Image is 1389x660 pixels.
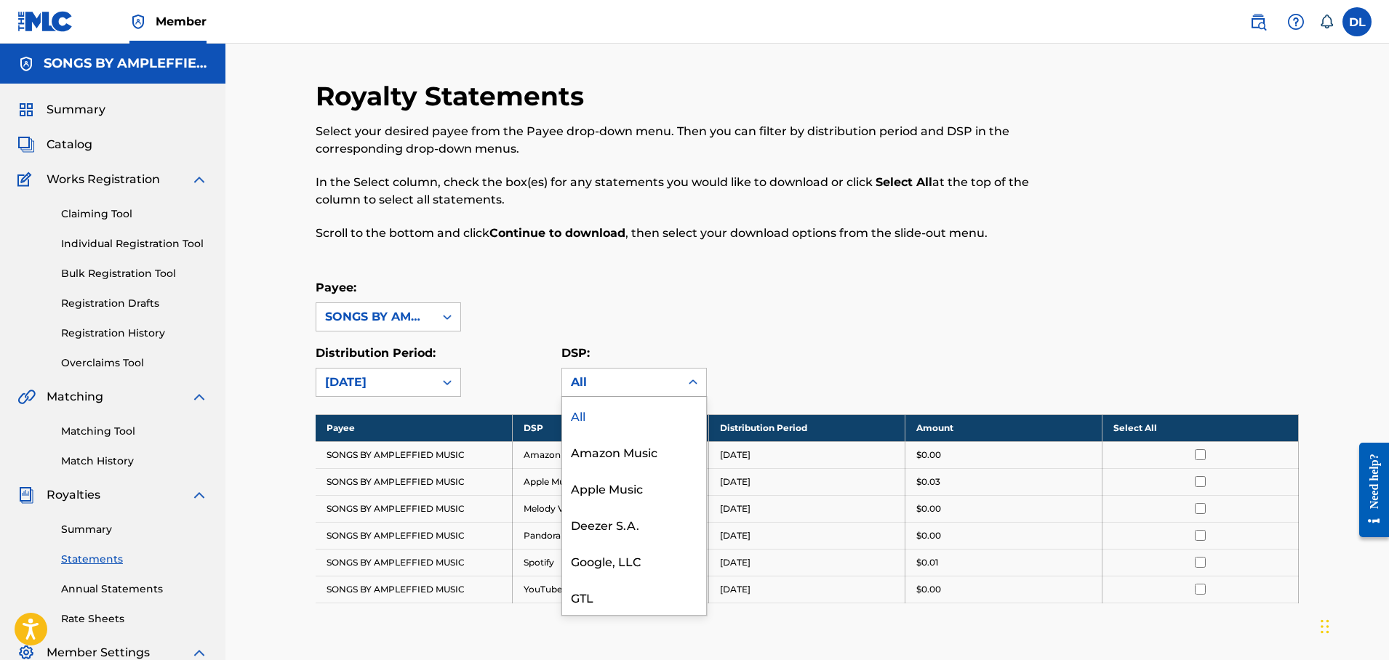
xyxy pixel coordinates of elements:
[61,552,208,567] a: Statements
[709,576,905,603] td: [DATE]
[61,611,208,627] a: Rate Sheets
[1281,7,1310,36] div: Help
[316,468,512,495] td: SONGS BY AMPLEFFIED MUSIC
[562,397,706,433] div: All
[709,495,905,522] td: [DATE]
[562,579,706,615] div: GTL
[512,549,708,576] td: Spotify
[709,522,905,549] td: [DATE]
[47,171,160,188] span: Works Registration
[47,101,105,118] span: Summary
[61,424,208,439] a: Matching Tool
[562,470,706,506] div: Apple Music
[571,374,671,391] div: All
[17,136,92,153] a: CatalogCatalog
[1287,13,1305,31] img: help
[1249,13,1267,31] img: search
[17,55,35,73] img: Accounts
[316,576,512,603] td: SONGS BY AMPLEFFIED MUSIC
[562,542,706,579] div: Google, LLC
[61,522,208,537] a: Summary
[916,475,940,488] p: $0.03
[1244,7,1273,36] a: Public Search
[916,448,941,462] p: $0.00
[17,136,35,153] img: Catalog
[1342,7,1372,36] div: User Menu
[916,529,941,542] p: $0.00
[156,13,207,30] span: Member
[191,171,208,188] img: expand
[876,175,932,189] strong: Select All
[316,174,1073,209] p: In the Select column, check the box(es) for any statements you would like to download or click at...
[44,55,208,72] h5: SONGS BY AMPLEFFIED MUSIC
[709,468,905,495] td: [DATE]
[325,308,425,326] div: SONGS BY AMPLEFFIED MUSIC
[489,226,625,240] strong: Continue to download
[1348,428,1389,552] iframe: Resource Center
[512,576,708,603] td: YouTube
[47,136,92,153] span: Catalog
[905,414,1102,441] th: Amount
[561,346,590,360] label: DSP:
[709,414,905,441] th: Distribution Period
[316,495,512,522] td: SONGS BY AMPLEFFIED MUSIC
[512,441,708,468] td: Amazon Music
[191,486,208,504] img: expand
[47,388,103,406] span: Matching
[17,101,105,118] a: SummarySummary
[316,549,512,576] td: SONGS BY AMPLEFFIED MUSIC
[17,11,73,32] img: MLC Logo
[916,556,938,569] p: $0.01
[316,441,512,468] td: SONGS BY AMPLEFFIED MUSIC
[709,441,905,468] td: [DATE]
[916,583,941,596] p: $0.00
[47,486,100,504] span: Royalties
[325,374,425,391] div: [DATE]
[316,414,512,441] th: Payee
[512,522,708,549] td: Pandora
[316,346,436,360] label: Distribution Period:
[1316,590,1389,660] iframe: Chat Widget
[17,101,35,118] img: Summary
[61,236,208,251] a: Individual Registration Tool
[17,388,36,406] img: Matching
[316,123,1073,158] p: Select your desired payee from the Payee drop-down menu. Then you can filter by distribution peri...
[61,206,208,222] a: Claiming Tool
[512,414,708,441] th: DSP
[17,486,35,504] img: Royalties
[316,281,356,294] label: Payee:
[316,225,1073,242] p: Scroll to the bottom and click , then select your download options from the slide-out menu.
[316,80,591,113] h2: Royalty Statements
[1102,414,1298,441] th: Select All
[61,454,208,469] a: Match History
[916,502,941,515] p: $0.00
[1319,15,1334,29] div: Notifications
[129,13,147,31] img: Top Rightsholder
[191,388,208,406] img: expand
[512,495,708,522] td: Melody VR Group PLC
[562,433,706,470] div: Amazon Music
[562,506,706,542] div: Deezer S.A.
[61,326,208,341] a: Registration History
[17,171,36,188] img: Works Registration
[61,296,208,311] a: Registration Drafts
[1321,605,1329,648] div: Drag
[709,549,905,576] td: [DATE]
[316,522,512,549] td: SONGS BY AMPLEFFIED MUSIC
[61,355,208,371] a: Overclaims Tool
[512,468,708,495] td: Apple Music
[61,266,208,281] a: Bulk Registration Tool
[61,581,208,597] a: Annual Statements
